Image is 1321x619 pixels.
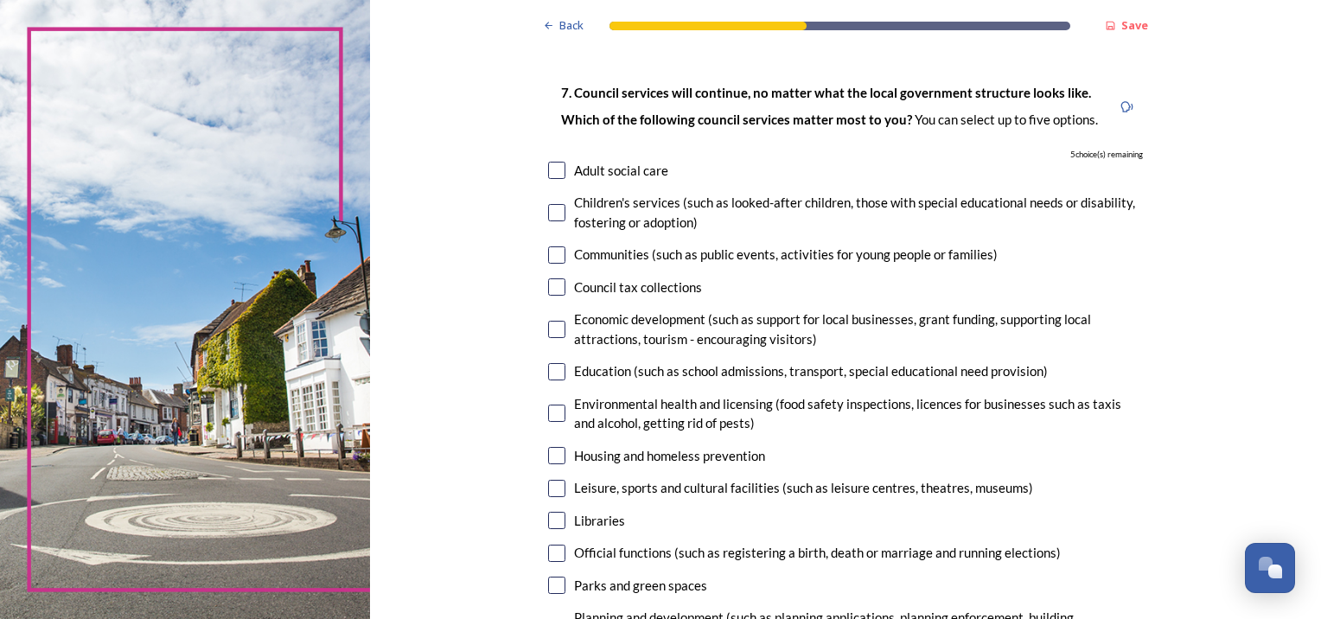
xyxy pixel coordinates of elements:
[559,17,584,34] span: Back
[574,446,765,466] div: Housing and homeless prevention
[1121,17,1148,33] strong: Save
[574,394,1143,433] div: Environmental health and licensing (food safety inspections, licences for businesses such as taxi...
[574,576,707,596] div: Parks and green spaces
[574,543,1061,563] div: Official functions (such as registering a birth, death or marriage and running elections)
[574,478,1033,498] div: Leisure, sports and cultural facilities (such as leisure centres, theatres, museums)
[574,309,1143,348] div: Economic development (such as support for local businesses, grant funding, supporting local attra...
[561,111,1098,129] p: You can select up to five options.
[1070,149,1143,161] span: 5 choice(s) remaining
[574,361,1048,381] div: Education (such as school admissions, transport, special educational need provision)
[574,245,998,265] div: Communities (such as public events, activities for young people or families)
[574,511,625,531] div: Libraries
[574,193,1143,232] div: Children's services (such as looked-after children, those with special educational needs or disab...
[574,161,668,181] div: Adult social care
[561,85,1091,100] strong: 7. Council services will continue, no matter what the local government structure looks like.
[1245,543,1295,593] button: Open Chat
[574,278,702,297] div: Council tax collections
[561,112,915,127] strong: Which of the following council services matter most to you?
